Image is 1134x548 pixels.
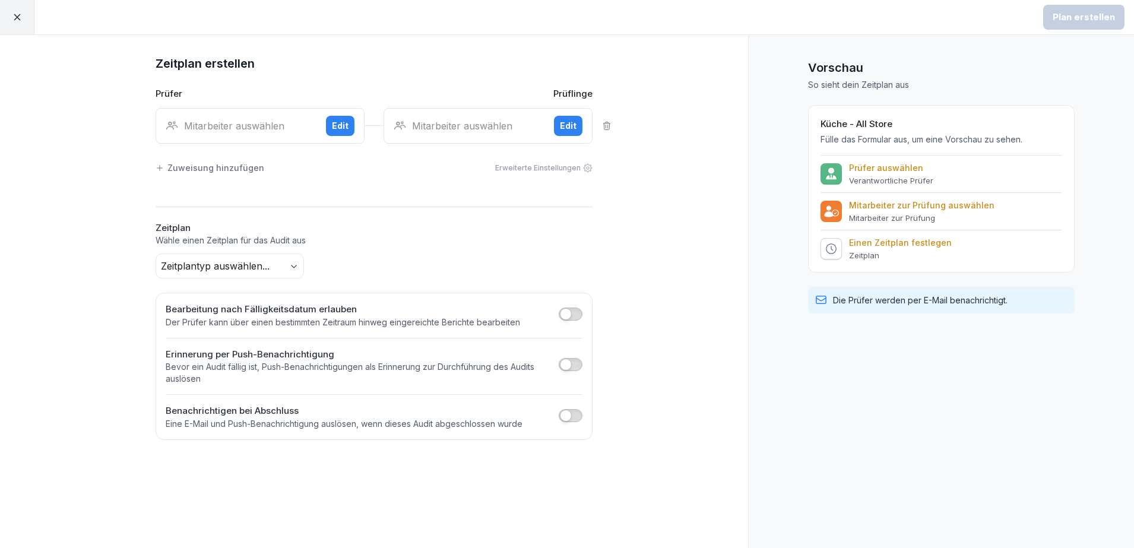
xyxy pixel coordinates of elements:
p: Die Prüfer werden per E-Mail benachrichtigt. [833,294,1008,306]
p: Einen Zeitplan festlegen [849,237,952,248]
h2: Bearbeitung nach Fälligkeitsdatum erlauben [166,303,520,316]
p: Prüfer [156,87,182,101]
p: Zeitplan [849,251,952,260]
p: Prüflinge [553,87,593,101]
div: Erweiterte Einstellungen [495,163,593,173]
p: So sieht dein Zeitplan aus [808,79,1075,91]
button: Plan erstellen [1043,5,1125,30]
p: Prüfer auswählen [849,163,933,173]
p: Mitarbeiter zur Prüfung auswählen [849,200,994,211]
h1: Vorschau [808,59,1075,77]
h1: Zeitplan erstellen [156,54,593,73]
div: Plan erstellen [1053,11,1115,24]
h2: Benachrichtigen bei Abschluss [166,404,522,418]
p: Der Prüfer kann über einen bestimmten Zeitraum hinweg eingereichte Berichte bearbeiten [166,316,520,328]
div: Edit [560,119,576,132]
h2: Küche - All Store [821,118,1062,131]
p: Mitarbeiter zur Prüfung [849,213,994,223]
h2: Erinnerung per Push-Benachrichtigung [166,348,553,362]
p: Verantwortliche Prüfer [849,176,933,185]
button: Edit [326,116,354,136]
p: Wähle einen Zeitplan für das Audit aus [156,235,593,246]
div: Mitarbeiter auswählen [394,119,544,133]
p: Bevor ein Audit fällig ist, Push-Benachrichtigungen als Erinnerung zur Durchführung des Audits au... [166,361,553,385]
div: Mitarbeiter auswählen [166,119,316,133]
h2: Zeitplan [156,221,593,235]
p: Fülle das Formular aus, um eine Vorschau zu sehen. [821,134,1062,145]
div: Zuweisung hinzufügen [156,161,264,174]
button: Edit [554,116,582,136]
p: Eine E-Mail und Push-Benachrichtigung auslösen, wenn dieses Audit abgeschlossen wurde [166,418,522,430]
div: Edit [332,119,349,132]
